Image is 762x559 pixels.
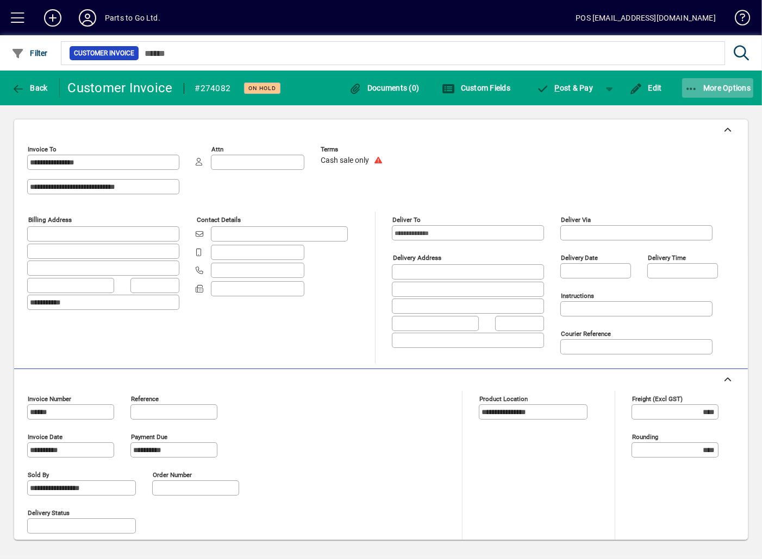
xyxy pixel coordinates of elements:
[555,84,560,92] span: P
[576,9,716,27] div: POS [EMAIL_ADDRESS][DOMAIN_NAME]
[442,84,510,92] span: Custom Fields
[28,145,57,153] mat-label: Invoice To
[11,84,48,92] span: Back
[727,2,748,37] a: Knowledge Base
[629,84,662,92] span: Edit
[632,433,658,441] mat-label: Rounding
[105,9,160,27] div: Parts to Go Ltd.
[632,395,683,403] mat-label: Freight (excl GST)
[153,471,192,479] mat-label: Order number
[131,433,167,441] mat-label: Payment due
[561,292,594,300] mat-label: Instructions
[28,395,71,403] mat-label: Invoice number
[439,78,513,98] button: Custom Fields
[211,145,223,153] mat-label: Attn
[627,78,665,98] button: Edit
[74,48,134,59] span: Customer Invoice
[11,49,48,58] span: Filter
[68,79,173,97] div: Customer Invoice
[479,395,528,403] mat-label: Product location
[685,84,751,92] span: More Options
[28,509,70,517] mat-label: Delivery status
[28,471,49,479] mat-label: Sold by
[9,43,51,63] button: Filter
[530,78,598,98] button: Post & Pay
[195,80,231,97] div: #274082
[349,84,420,92] span: Documents (0)
[321,146,386,153] span: Terms
[561,330,611,338] mat-label: Courier Reference
[70,8,105,28] button: Profile
[321,156,369,165] span: Cash sale only
[536,84,593,92] span: ost & Pay
[9,78,51,98] button: Back
[392,216,421,224] mat-label: Deliver To
[648,254,686,262] mat-label: Delivery time
[682,78,754,98] button: More Options
[561,254,598,262] mat-label: Delivery date
[561,216,591,224] mat-label: Deliver via
[346,78,422,98] button: Documents (0)
[131,395,159,403] mat-label: Reference
[248,85,276,92] span: On hold
[28,433,63,441] mat-label: Invoice date
[35,8,70,28] button: Add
